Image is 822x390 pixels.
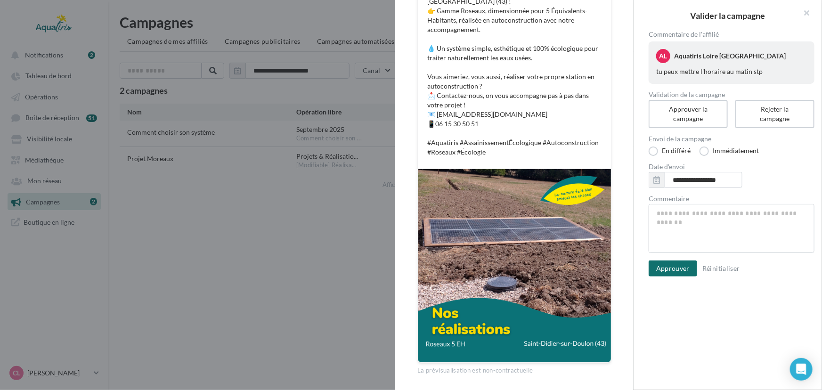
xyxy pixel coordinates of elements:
div: Rejeter la campagne [747,105,803,123]
div: Approuver la campagne [660,105,716,123]
div: La prévisualisation est non-contractuelle [417,363,610,375]
label: Immédiatement [700,146,759,156]
h2: Valider la campagne [649,11,807,20]
label: En différé [649,146,691,156]
span: Commentaire de l'affilié [649,31,814,38]
label: Validation de la campagne [649,91,814,98]
label: Envoi de la campagne [649,136,814,142]
label: Commentaire [649,195,814,202]
button: Réinitialiser [699,263,744,274]
span: Aquatiris Loire [GEOGRAPHIC_DATA] [674,52,786,60]
div: tu peux mettre l'horaire au matin stp [656,67,807,76]
button: Approuver [649,260,697,276]
div: Open Intercom Messenger [790,358,813,381]
span: AL [659,51,667,61]
label: Date d'envoi [649,163,814,170]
